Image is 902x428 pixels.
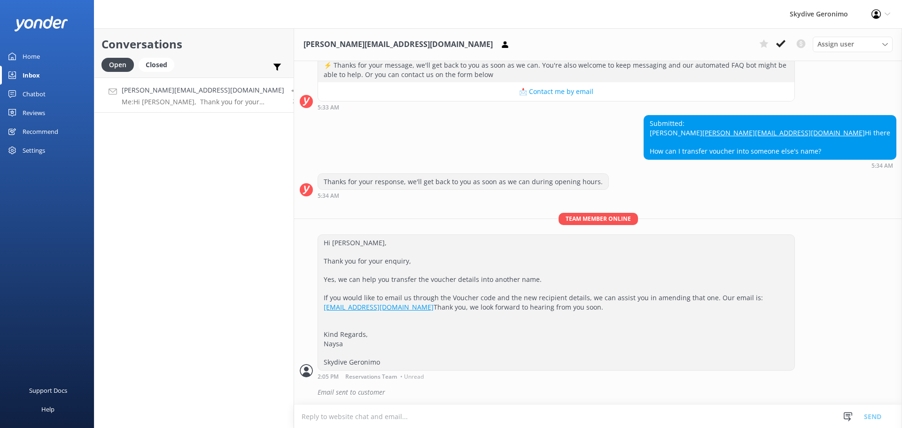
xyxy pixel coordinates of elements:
div: Chatbot [23,85,46,103]
strong: 5:33 AM [318,105,339,110]
div: ⚡ Thanks for your message, we'll get back to you as soon as we can. You're also welcome to keep m... [318,57,794,82]
img: yonder-white-logo.png [14,16,68,31]
div: Support Docs [29,381,67,400]
a: Closed [139,59,179,70]
strong: 5:34 AM [871,163,893,169]
div: Oct 10 2025 05:34am (UTC +08:00) Australia/Perth [318,192,609,199]
h2: Conversations [101,35,287,53]
a: [PERSON_NAME][EMAIL_ADDRESS][DOMAIN_NAME]Me:Hi [PERSON_NAME], Thank you for your enquiry, Yes, we... [94,78,294,113]
div: 2025-10-10T06:09:23.190 [300,384,896,400]
a: [EMAIL_ADDRESS][DOMAIN_NAME] [324,303,434,311]
div: Reviews [23,103,45,122]
span: Reservations Team [345,374,397,380]
div: Oct 10 2025 05:33am (UTC +08:00) Australia/Perth [318,104,795,110]
a: [PERSON_NAME][EMAIL_ADDRESS][DOMAIN_NAME] [702,128,865,137]
div: Oct 10 2025 02:05pm (UTC +08:00) Australia/Perth [318,373,795,380]
div: Inbox [23,66,40,85]
div: Hi [PERSON_NAME], Thank you for your enquiry, Yes, we can help you transfer the voucher details i... [318,235,794,370]
h4: [PERSON_NAME][EMAIL_ADDRESS][DOMAIN_NAME] [122,85,284,95]
div: Oct 10 2025 05:34am (UTC +08:00) Australia/Perth [644,162,896,169]
a: Open [101,59,139,70]
div: Settings [23,141,45,160]
span: Assign user [817,39,854,49]
span: • Unread [400,374,424,380]
p: Me: Hi [PERSON_NAME], Thank you for your enquiry, Yes, we can help you transfer the voucher detai... [122,98,284,106]
h3: [PERSON_NAME][EMAIL_ADDRESS][DOMAIN_NAME] [303,39,493,51]
div: Recommend [23,122,58,141]
div: Assign User [813,37,893,52]
span: Team member online [559,213,638,225]
strong: 2:05 PM [318,374,339,380]
strong: 5:34 AM [318,193,339,199]
div: Closed [139,58,174,72]
div: Help [41,400,54,419]
span: Oct 10 2025 02:05pm (UTC +08:00) Australia/Perth [293,97,300,105]
button: 📩 Contact me by email [318,82,794,101]
div: Home [23,47,40,66]
div: Thanks for your response, we'll get back to you as soon as we can during opening hours. [318,174,608,190]
div: Submitted: [PERSON_NAME] Hi there How can I transfer voucher into someone else's name? [644,116,896,159]
div: Email sent to customer [318,384,896,400]
div: Open [101,58,134,72]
